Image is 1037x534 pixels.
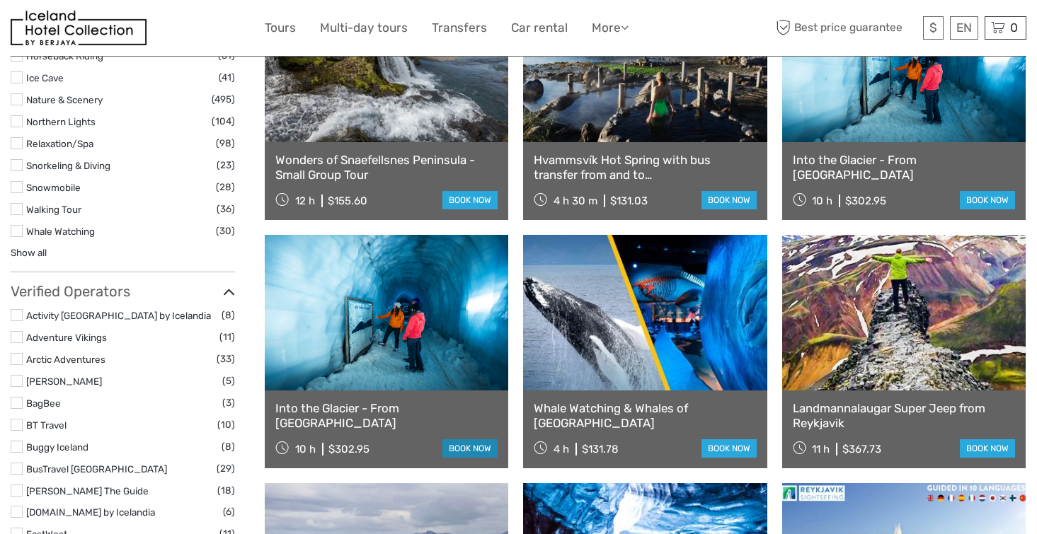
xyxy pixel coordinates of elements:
a: More [592,18,629,38]
a: Buggy Iceland [26,441,88,453]
span: (30) [216,223,235,239]
a: Transfers [432,18,487,38]
div: $302.95 [845,195,886,207]
a: Tours [265,18,296,38]
a: Relaxation/Spa [26,138,93,149]
a: BT Travel [26,419,67,431]
h3: Verified Operators [11,283,235,300]
a: book now [701,439,757,458]
a: Northern Lights [26,116,96,127]
a: Arctic Adventures [26,354,105,365]
a: Snorkeling & Diving [26,160,110,171]
div: $131.78 [582,443,619,455]
a: BusTravel [GEOGRAPHIC_DATA] [26,463,167,475]
span: 12 h [295,195,315,207]
span: 10 h [812,195,832,207]
a: Car rental [511,18,568,38]
span: (10) [217,417,235,433]
a: book now [960,191,1015,209]
span: (18) [217,482,235,499]
span: (41) [219,69,235,86]
a: Hvammsvík Hot Spring with bus transfer from and to [GEOGRAPHIC_DATA] [534,153,756,182]
img: 481-8f989b07-3259-4bb0-90ed-3da368179bdc_logo_small.jpg [11,11,147,45]
a: Show all [11,247,47,258]
span: (6) [223,504,235,520]
div: EN [950,16,978,40]
a: [PERSON_NAME] [26,376,102,387]
span: (29) [217,460,235,477]
a: Multi-day tours [320,18,408,38]
span: Best price guarantee [772,16,919,40]
p: We're away right now. Please check back later! [20,25,160,36]
span: (8) [222,439,235,455]
span: $ [929,21,937,35]
span: (495) [212,91,235,108]
a: Nature & Scenery [26,94,103,105]
a: book now [442,191,498,209]
span: 4 h [554,443,569,455]
span: (28) [216,179,235,195]
a: Activity [GEOGRAPHIC_DATA] by Icelandia [26,310,211,321]
a: book now [442,439,498,458]
a: Landmannalaugar Super Jeep from Reykjavik [793,401,1015,430]
span: 11 h [812,443,830,455]
span: (33) [217,351,235,367]
span: (5) [222,373,235,389]
span: (11) [219,329,235,345]
span: 4 h 30 m [554,195,597,207]
div: $131.03 [610,195,648,207]
a: Snowmobile [26,182,81,193]
a: Into the Glacier - From [GEOGRAPHIC_DATA] [275,401,498,430]
a: book now [960,439,1015,458]
a: Walking Tour [26,204,81,215]
a: Whale Watching & Whales of [GEOGRAPHIC_DATA] [534,401,756,430]
a: BagBee [26,397,61,409]
a: Adventure Vikings [26,332,107,343]
span: (104) [212,113,235,129]
span: 0 [1008,21,1020,35]
a: Whale Watching [26,226,95,237]
span: (36) [217,201,235,217]
span: 10 h [295,443,316,455]
a: Ice Cave [26,72,64,83]
span: (3) [222,395,235,411]
span: (23) [217,157,235,173]
span: (98) [216,135,235,151]
div: $302.95 [328,443,369,455]
a: Into the Glacier - From [GEOGRAPHIC_DATA] [793,153,1015,182]
span: (8) [222,307,235,323]
div: $367.73 [842,443,881,455]
div: $155.60 [328,195,367,207]
button: Open LiveChat chat widget [163,22,180,39]
a: [DOMAIN_NAME] by Icelandia [26,506,155,518]
a: [PERSON_NAME] The Guide [26,485,149,497]
a: book now [701,191,757,209]
a: Wonders of Snaefellsnes Peninsula - Small Group Tour [275,153,498,182]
